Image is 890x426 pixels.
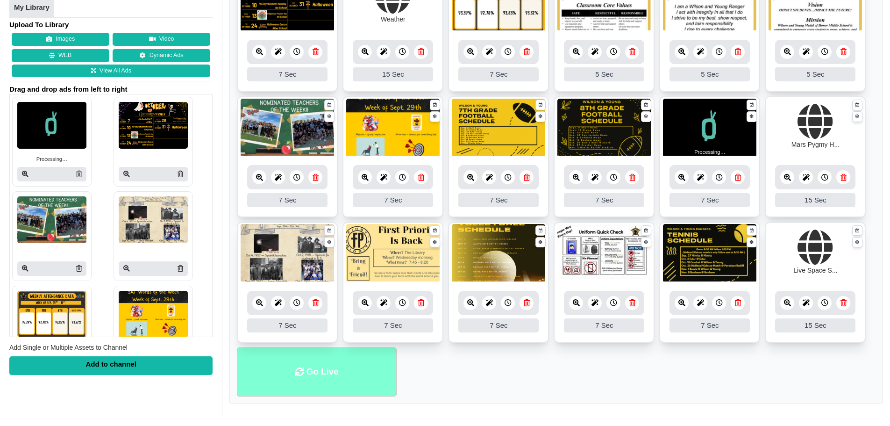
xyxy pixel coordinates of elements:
li: Go Live [237,347,397,397]
div: 15 Sec [353,67,433,81]
img: 1317.098 kb [557,224,651,282]
img: 13.968 mb [557,99,651,157]
div: 7 Sec [353,318,433,332]
div: Weather [381,14,406,24]
img: P250x250 image processing20250930 1793698 1oxjdjv [17,196,86,243]
div: 15 Sec [775,318,855,332]
div: Add to channel [9,356,213,375]
span: Add Single or Multiple Assets to Channel [9,344,128,351]
button: Images [12,33,109,46]
button: WEB [12,49,109,62]
div: 5 Sec [775,67,855,81]
img: 25.997 mb [241,224,334,282]
div: 5 Sec [669,67,750,81]
div: 7 Sec [247,193,328,207]
div: 7 Sec [458,67,539,81]
small: Processing… [694,148,726,156]
span: Drag and drop ads from left to right [9,85,213,94]
div: 5 Sec [564,67,644,81]
img: Sign stream loading animation [17,102,86,149]
img: 92.625 kb [346,224,440,282]
div: 15 Sec [775,193,855,207]
div: 7 Sec [564,193,644,207]
div: 7 Sec [247,318,328,332]
small: Processing… [36,155,68,163]
img: 8.781 mb [452,99,545,157]
div: 7 Sec [564,318,644,332]
div: 7 Sec [458,318,539,332]
div: 7 Sec [353,193,433,207]
div: 7 Sec [669,318,750,332]
img: P250x250 image processing20250929 1793698 1sh20tb [119,291,188,338]
div: 7 Sec [247,67,328,81]
h4: Upload To Library [9,20,213,29]
img: 12.142 mb [663,224,756,282]
a: Dynamic Ads [113,49,210,62]
button: Video [113,33,210,46]
img: Sign stream loading animation [663,99,756,157]
div: Mars Pygmy H... [791,140,840,150]
a: View All Ads [12,64,210,77]
img: 5.491 mb [346,99,440,157]
div: 7 Sec [669,193,750,207]
img: 842.610 kb [452,224,545,282]
iframe: Chat Widget [730,325,890,426]
div: Live Space S... [793,266,837,275]
img: P250x250 image processing20250930 1793698 1lv0sox [119,102,188,149]
img: P250x250 image processing20250929 1793698 eam3ah [17,291,86,338]
img: 2.818 mb [241,99,334,157]
div: 7 Sec [458,193,539,207]
img: P250x250 image processing20250929 1793698 176ewit [119,196,188,243]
